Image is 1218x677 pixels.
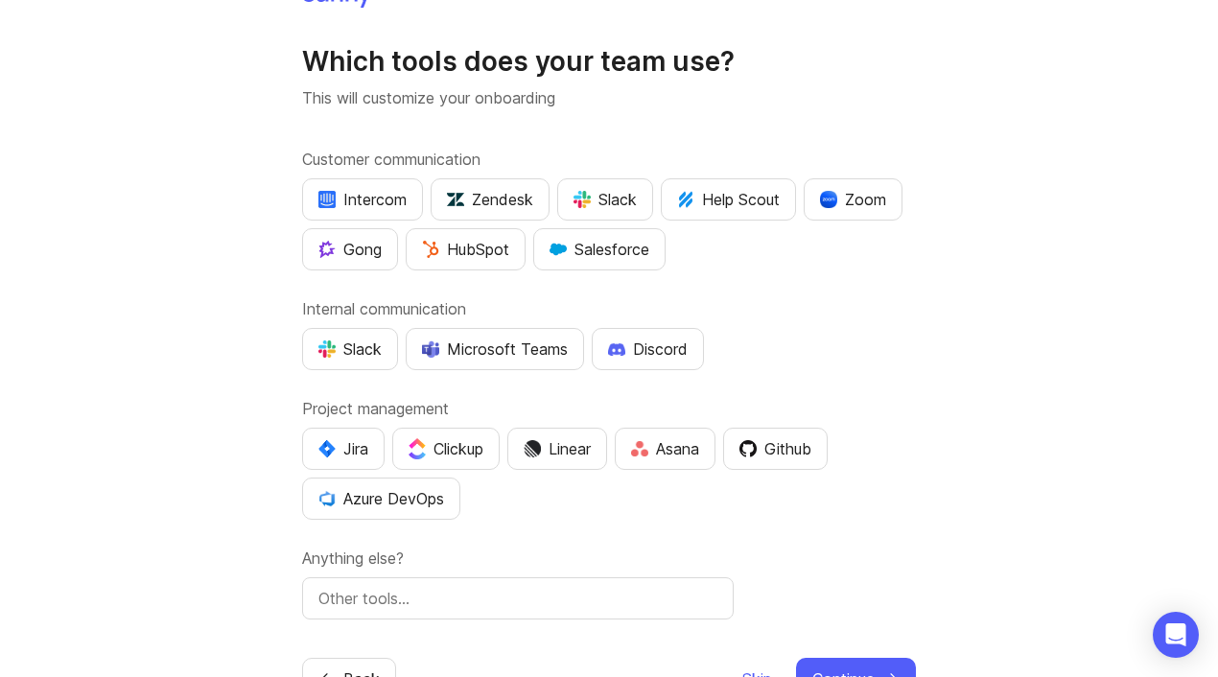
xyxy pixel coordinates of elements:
p: This will customize your onboarding [302,86,916,109]
div: Azure DevOps [318,487,444,510]
button: HubSpot [406,228,526,270]
button: Github [723,428,828,470]
button: Intercom [302,178,423,221]
label: Project management [302,397,916,420]
img: j83v6vj1tgY2AAAAABJRU5ErkJggg== [409,438,426,458]
img: +iLplPsjzba05dttzK064pds+5E5wZnCVbuGoLvBrYdmEPrXTzGo7zG60bLEREEjvOjaG9Saez5xsOEAbxBwOP6dkea84XY9O... [608,342,625,356]
div: Linear [524,437,591,460]
div: Jira [318,437,368,460]
div: Microsoft Teams [422,338,568,361]
button: Jira [302,428,385,470]
div: Zoom [820,188,886,211]
button: Azure DevOps [302,478,460,520]
button: Salesforce [533,228,666,270]
div: Open Intercom Messenger [1153,612,1199,658]
button: Zoom [804,178,902,221]
button: Asana [615,428,715,470]
img: eRR1duPH6fQxdnSV9IruPjCimau6md0HxlPR81SIPROHX1VjYjAN9a41AAAAAElFTkSuQmCC [318,191,336,208]
h1: Which tools does your team use? [302,44,916,79]
img: Rf5nOJ4Qh9Y9HAAAAAElFTkSuQmCC [631,441,648,457]
img: qKnp5cUisfhcFQGr1t296B61Fm0WkUVwBZaiVE4uNRmEGBFetJMz8xGrgPHqF1mLDIG816Xx6Jz26AFmkmT0yuOpRCAR7zRpG... [318,241,336,258]
div: Gong [318,238,382,261]
div: Zendesk [447,188,533,211]
input: Other tools… [318,587,717,610]
button: Discord [592,328,704,370]
img: 0D3hMmx1Qy4j6AAAAAElFTkSuQmCC [739,440,757,457]
img: YKcwp4sHBXAAAAAElFTkSuQmCC [318,490,336,507]
div: Slack [318,338,382,361]
button: Clickup [392,428,500,470]
div: Github [739,437,811,460]
button: Linear [507,428,607,470]
label: Anything else? [302,547,916,570]
label: Internal communication [302,297,916,320]
button: Microsoft Teams [406,328,584,370]
button: Help Scout [661,178,796,221]
button: Zendesk [431,178,550,221]
div: Salesforce [550,238,649,261]
button: Slack [557,178,653,221]
div: Discord [608,338,688,361]
div: Asana [631,437,699,460]
div: Intercom [318,188,407,211]
img: GKxMRLiRsgdWqxrdBeWfGK5kaZ2alx1WifDSa2kSTsK6wyJURKhUuPoQRYzjholVGzT2A2owx2gHwZoyZHHCYJ8YNOAZj3DSg... [550,241,567,258]
img: WIAAAAASUVORK5CYII= [574,191,591,208]
button: Gong [302,228,398,270]
img: UniZRqrCPz6BHUWevMzgDJ1FW4xaGg2egd7Chm8uY0Al1hkDyjqDa8Lkk0kDEdqKkBok+T4wfoD0P0o6UMciQ8AAAAASUVORK... [447,191,464,208]
div: HubSpot [422,238,509,261]
div: Slack [574,188,637,211]
img: xLHbn3khTPgAAAABJRU5ErkJggg== [820,191,837,208]
img: D0GypeOpROL5AAAAAElFTkSuQmCC [422,340,439,357]
img: G+3M5qq2es1si5SaumCnMN47tP1CvAZneIVX5dcx+oz+ZLhv4kfP9DwAAAABJRU5ErkJggg== [422,241,439,258]
img: kV1LT1TqjqNHPtRK7+FoaplE1qRq1yqhg056Z8K5Oc6xxgIuf0oNQ9LelJqbcyPisAf0C9LDpX5UIuAAAAAElFTkSuQmCC [677,191,694,208]
button: Slack [302,328,398,370]
div: Help Scout [677,188,780,211]
img: WIAAAAASUVORK5CYII= [318,340,336,358]
img: Dm50RERGQWO2Ei1WzHVviWZlaLVriU9uRN6E+tIr91ebaDbMKKPDpFbssSuEG21dcGXkrKsuOVPwCeFJSFAIOxgiKgL2sFHRe... [524,440,541,457]
div: Clickup [409,437,483,460]
label: Customer communication [302,148,916,171]
img: svg+xml;base64,PHN2ZyB4bWxucz0iaHR0cDovL3d3dy53My5vcmcvMjAwMC9zdmciIHZpZXdCb3g9IjAgMCA0MC4zNDMgND... [318,440,336,457]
